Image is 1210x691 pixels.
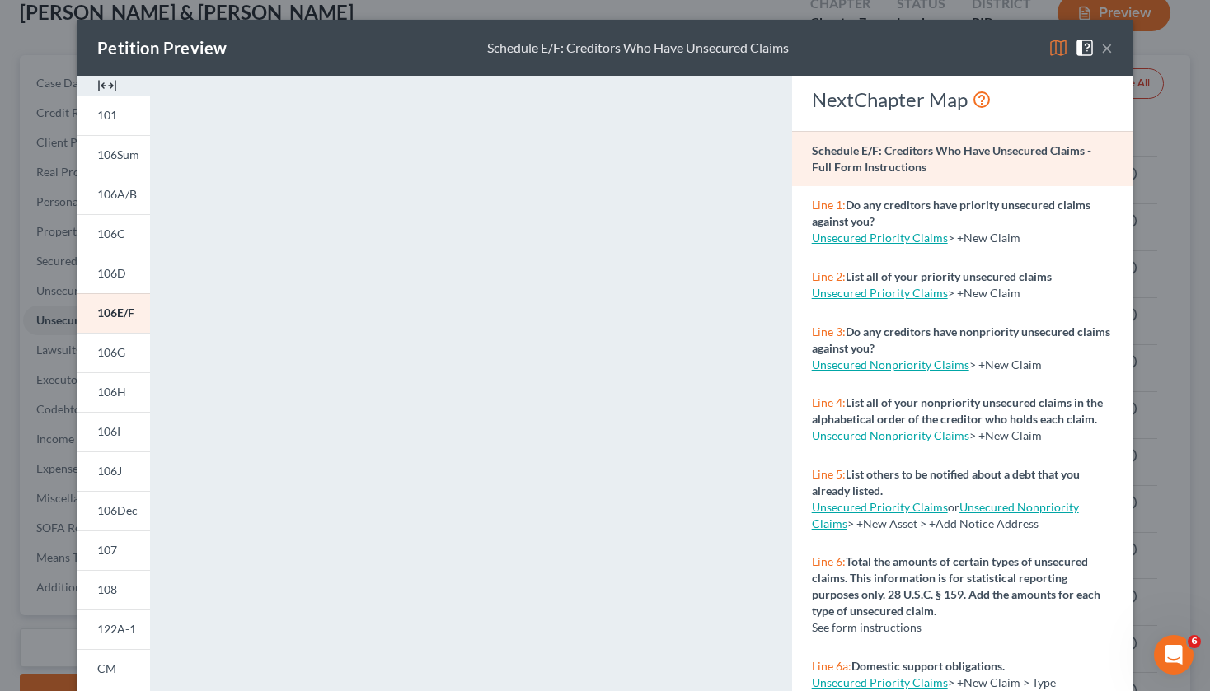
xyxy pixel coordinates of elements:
a: 106D [77,254,150,293]
strong: Do any creditors have priority unsecured claims against you? [812,198,1090,228]
img: map-eea8200ae884c6f1103ae1953ef3d486a96c86aabb227e865a55264e3737af1f.svg [1048,38,1068,58]
a: Unsecured Nonpriority Claims [812,428,969,442]
a: 106Sum [77,135,150,175]
span: Line 3: [812,324,846,338]
a: CM [77,649,150,689]
span: Line 5: [812,467,846,481]
span: 107 [97,543,117,557]
span: or [812,500,959,514]
strong: List others to be notified about a debt that you already listed. [812,467,1080,497]
a: Unsecured Nonpriority Claims [812,500,1079,530]
img: help-close-5ba153eb36485ed6c1ea00a893f15db1cb9b99d6cae46e1a8edb6c62d00a1a76.svg [1075,38,1095,58]
span: Line 2: [812,269,846,283]
span: 108 [97,582,117,596]
strong: Schedule E/F: Creditors Who Have Unsecured Claims - Full Form Instructions [812,143,1091,174]
a: 106C [77,214,150,254]
span: 106G [97,345,125,359]
span: 101 [97,108,117,122]
a: 107 [77,530,150,570]
strong: Domestic support obligations. [851,659,1005,673]
span: 106C [97,226,125,240]
span: > +New Claim [948,231,1020,245]
a: 106A/B [77,175,150,214]
strong: List all of your nonpriority unsecured claims in the alphabetical order of the creditor who holds... [812,395,1103,426]
iframe: Intercom live chat [1154,635,1194,675]
span: See form instructions [812,620,922,634]
span: 106A/B [97,187,137,201]
a: 106E/F [77,293,150,333]
span: > +New Claim [969,357,1042,371]
a: 106G [77,333,150,372]
strong: Total the amounts of certain types of unsecured claims. This information is for statistical repor... [812,554,1100,618]
span: 106I [97,424,120,438]
span: 122A-1 [97,622,136,636]
a: 122A-1 [77,609,150,649]
a: 106J [77,451,150,491]
div: NextChapter Map [812,86,1113,113]
span: > +New Claim > Type [948,675,1056,689]
div: Petition Preview [97,36,227,59]
a: 106Dec [77,491,150,530]
a: Unsecured Nonpriority Claims [812,357,969,371]
span: > +New Claim [948,286,1020,300]
span: > +New Asset > +Add Notice Address [812,500,1079,530]
span: 106Sum [97,147,139,161]
button: × [1101,38,1113,58]
span: CM [97,661,116,675]
div: Schedule E/F: Creditors Who Have Unsecured Claims [487,39,789,58]
a: Unsecured Priority Claims [812,286,948,300]
a: Unsecured Priority Claims [812,500,948,514]
a: Unsecured Priority Claims [812,675,948,689]
strong: Do any creditors have nonpriority unsecured claims against you? [812,324,1110,355]
a: 106H [77,372,150,412]
span: 106J [97,464,122,478]
span: Line 6: [812,554,846,568]
span: > +New Claim [969,428,1042,442]
a: 108 [77,570,150,609]
span: 106H [97,385,126,399]
span: Line 4: [812,395,846,409]
strong: List all of your priority unsecured claims [846,269,1052,283]
span: 6 [1188,635,1201,648]
img: expand-e0f6d898513216a626fdd78e52531dac95497ffd26381d4c15ee2fc46db09dca.svg [97,76,117,96]
span: Line 1: [812,198,846,212]
span: 106Dec [97,503,138,517]
span: 106D [97,266,126,280]
a: 101 [77,96,150,135]
a: Unsecured Priority Claims [812,231,948,245]
a: 106I [77,412,150,451]
span: 106E/F [97,306,134,320]
span: Line 6a: [812,659,851,673]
